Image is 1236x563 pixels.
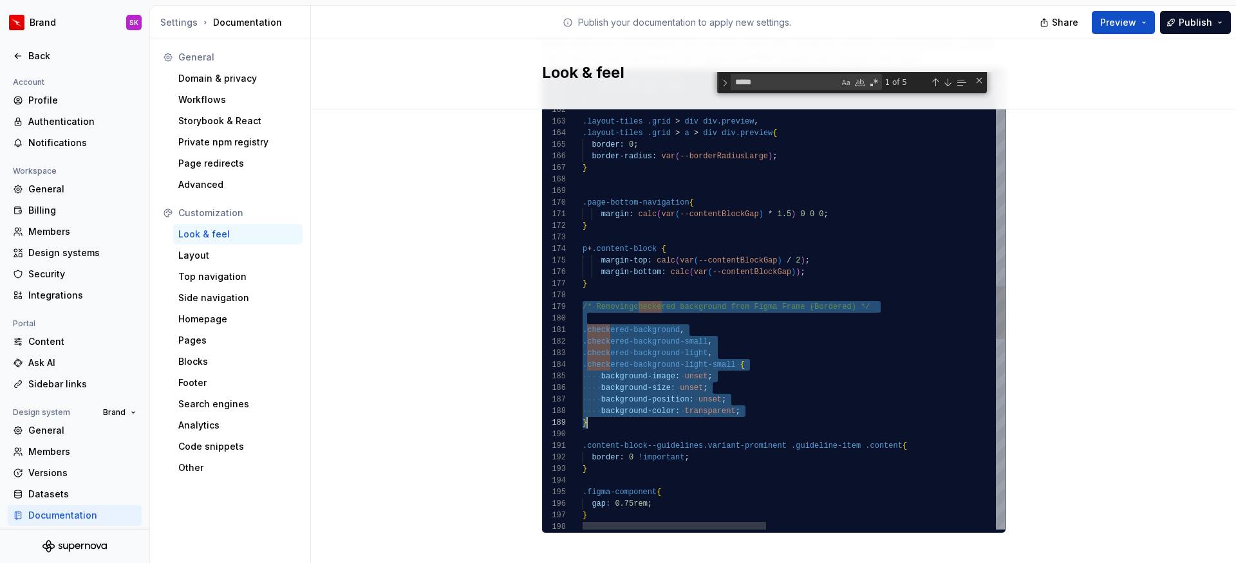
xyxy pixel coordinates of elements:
span: transparent [684,407,735,416]
span: margin-top: [601,256,651,265]
span: , [707,349,712,358]
span: --contentBlockGap [680,210,758,219]
span: var [661,152,675,161]
span: ( [689,268,693,277]
span: { [772,129,777,138]
a: Advanced [173,174,303,195]
span: ) [791,268,796,277]
div: SK [129,17,138,28]
span: { [902,441,906,450]
span: ( [657,210,661,219]
div: 168 [543,174,566,185]
div: 186 [543,382,566,394]
span: 0 [629,140,633,149]
div: 172 [543,220,566,232]
span: ) [791,210,796,219]
a: Members [8,221,142,242]
div: Storybook & React [178,115,297,127]
span: ) [768,152,772,161]
div: Analytics [178,419,297,432]
a: Page redirects [173,153,303,174]
span: ered-background-light [610,349,707,358]
div: 169 [543,185,566,197]
div: 191 [543,440,566,452]
span: border-radius: [592,152,657,161]
div: 183 [543,347,566,359]
span: check [587,349,610,358]
span: Preview [1100,16,1136,29]
span: ( [675,210,680,219]
span: 0 [819,210,823,219]
a: Top navigation [173,266,303,287]
span: margin: [601,210,633,219]
span: Share [1052,16,1078,29]
span: . [583,349,587,358]
a: General [8,179,142,199]
span: ; [823,210,828,219]
div: 163 [543,116,566,127]
span: 2 [796,256,800,265]
span: --borderRadiusLarge [680,152,768,161]
span: unset [684,372,707,381]
span: ered-background-small [610,337,707,346]
span: border: [592,453,624,462]
span: > [675,117,680,126]
button: Share [1033,11,1087,34]
span: Brand [103,407,126,418]
span: unset [698,395,722,404]
a: Profile [8,90,142,111]
span: background-color: [601,407,679,416]
span: margin-bottom: [601,268,666,277]
a: Side navigation [173,288,303,308]
div: Settings [160,16,198,29]
span: } [583,279,587,288]
textarea: Find [731,75,839,89]
span: } [583,511,587,520]
a: Look & feel [173,224,303,245]
span: calc [670,268,689,277]
div: Search engines [178,398,297,411]
div: Datasets [28,488,136,501]
a: Code snippets [173,436,303,457]
div: 1 of 5 [884,74,928,90]
span: ; [805,256,809,265]
span: .grid [647,129,670,138]
span: --contentBlockGap [698,256,777,265]
div: Use Regular Expression (⌥⌘R) [868,76,881,89]
span: ; [707,372,712,381]
div: Code snippets [178,440,297,453]
h2: Look & feel [542,62,990,83]
span: ) [800,256,805,265]
div: 181 [543,324,566,336]
a: Versions [8,463,142,483]
span: check [587,360,610,369]
div: 165 [543,139,566,151]
div: Brand [30,16,56,29]
svg: Supernova Logo [42,540,107,553]
button: BrandSK [3,8,147,37]
div: Versions [28,466,136,479]
a: Authentication [8,111,142,132]
span: } [583,163,587,172]
div: 178 [543,290,566,301]
a: Ask AI [8,353,142,373]
a: Billing [8,200,142,221]
span: .page-bottom-navigation [583,198,689,207]
span: div.preview [722,129,772,138]
span: ; [703,383,707,392]
div: Match Case (⌥⌘C) [839,76,852,89]
span: . [583,326,587,335]
div: 189 [543,417,566,429]
div: Content [28,335,136,348]
div: 184 [543,359,566,371]
span: gap: [592,499,610,508]
span: a [684,129,689,138]
span: , [707,337,712,346]
span: } [583,418,587,427]
span: ered-background [610,326,680,335]
p: Publish your documentation to apply new settings. [578,16,791,29]
div: Notifications [28,136,136,149]
div: Ask AI [28,356,136,369]
span: .content-block--guidelines.variant-prominent [583,441,787,450]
